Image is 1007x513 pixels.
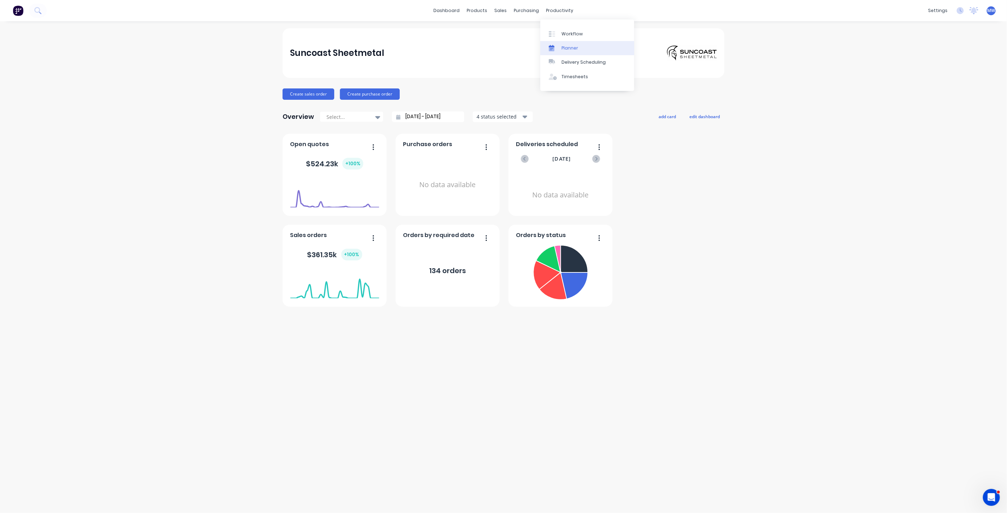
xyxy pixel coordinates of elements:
div: Suncoast Sheetmetal [290,46,385,60]
a: Delivery Scheduling [540,55,634,69]
span: Open quotes [290,140,329,149]
div: Timesheets [562,74,588,80]
a: dashboard [430,5,463,16]
div: Delivery Scheduling [562,59,606,65]
span: [DATE] [552,155,571,163]
div: Overview [283,110,314,124]
button: Create purchase order [340,88,400,100]
span: Orders by required date [403,231,475,240]
iframe: Intercom live chat [983,489,1000,506]
button: add card [654,112,681,121]
div: + 100 % [341,249,362,260]
div: Workflow [562,31,583,37]
button: Create sales order [283,88,334,100]
div: purchasing [511,5,543,16]
button: edit dashboard [685,112,724,121]
div: settings [924,5,951,16]
img: Factory [13,5,23,16]
div: Planner [562,45,578,51]
span: Orders by status [516,231,566,240]
a: Planner [540,41,634,55]
a: Timesheets [540,70,634,84]
div: No data available [516,172,605,218]
a: Workflow [540,27,634,41]
div: $ 524.23k [306,158,363,169]
div: products [463,5,491,16]
img: Suncoast Sheetmetal [667,46,717,60]
div: 134 orders [429,265,466,276]
div: 4 status selected [477,113,521,120]
div: No data available [403,151,492,218]
button: 4 status selected [473,111,533,122]
div: $ 361.35k [307,249,362,260]
div: productivity [543,5,577,16]
span: MW [988,7,995,14]
div: sales [491,5,511,16]
div: + 100 % [342,158,363,169]
span: Purchase orders [403,140,453,149]
span: Deliveries scheduled [516,140,578,149]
